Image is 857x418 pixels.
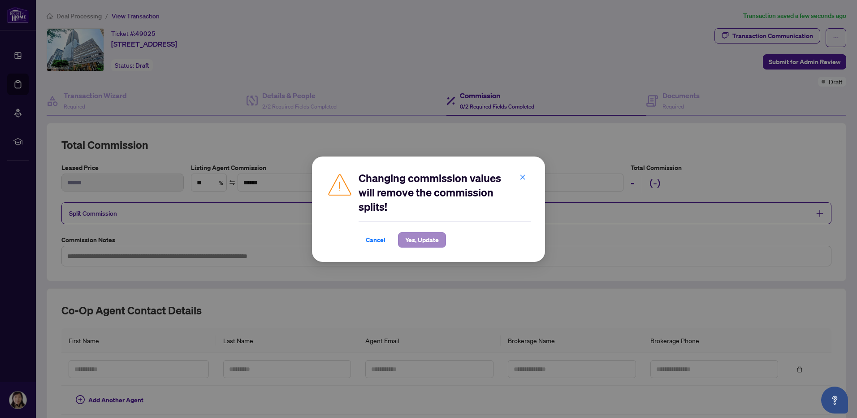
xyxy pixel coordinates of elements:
[359,171,531,214] h2: Changing commission values will remove the commission splits!
[366,233,385,247] span: Cancel
[519,174,526,180] span: close
[821,387,848,414] button: Open asap
[398,232,446,248] button: Yes, Update
[326,171,353,198] img: Caution Icon
[359,232,393,248] button: Cancel
[405,233,439,247] span: Yes, Update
